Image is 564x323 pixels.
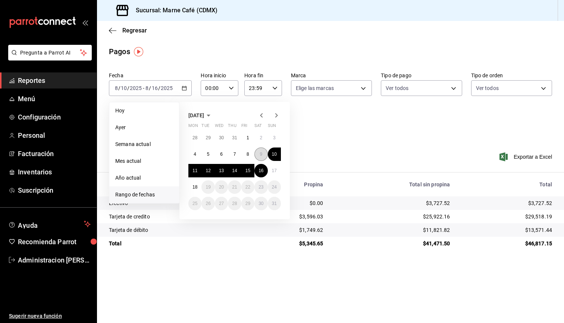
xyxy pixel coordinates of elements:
[206,184,210,190] abbr: August 19, 2025
[188,111,213,120] button: [DATE]
[228,147,241,161] button: August 7, 2025
[18,130,91,140] span: Personal
[188,147,201,161] button: August 4, 2025
[215,123,223,131] abbr: Wednesday
[18,75,91,86] span: Reportes
[241,180,254,194] button: August 22, 2025
[194,152,196,157] abbr: August 4, 2025
[122,27,147,34] span: Regresar
[462,181,552,187] div: Total
[335,226,450,234] div: $11,821.82
[272,168,277,173] abbr: August 17, 2025
[20,49,80,57] span: Pregunta a Parrot AI
[234,152,236,157] abbr: August 7, 2025
[143,85,144,91] span: -
[109,73,192,78] label: Fecha
[268,131,281,145] button: August 3, 2025
[220,152,223,157] abbr: August 6, 2025
[201,180,214,194] button: August 19, 2025
[228,131,241,145] button: July 31, 2025
[462,240,552,247] div: $46,817.15
[145,85,149,91] input: --
[18,185,91,195] span: Suscripción
[386,84,408,92] span: Ver todos
[254,197,267,210] button: August 30, 2025
[258,184,263,190] abbr: August 23, 2025
[206,168,210,173] abbr: August 12, 2025
[9,312,91,320] span: Sugerir nueva función
[151,85,158,91] input: --
[201,164,214,177] button: August 12, 2025
[228,180,241,194] button: August 21, 2025
[115,85,118,91] input: --
[18,149,91,159] span: Facturación
[462,199,552,207] div: $3,727.52
[254,131,267,145] button: August 2, 2025
[268,164,281,177] button: August 17, 2025
[272,184,277,190] abbr: August 24, 2025
[501,152,552,161] button: Exportar a Excel
[115,107,173,115] span: Hoy
[158,85,160,91] span: /
[258,168,263,173] abbr: August 16, 2025
[18,220,81,229] span: Ayuda
[129,85,142,91] input: ----
[188,131,201,145] button: July 28, 2025
[228,164,241,177] button: August 14, 2025
[109,226,237,234] div: Tarjeta de débito
[241,197,254,210] button: August 29, 2025
[8,45,92,60] button: Pregunta a Parrot AI
[258,201,263,206] abbr: August 30, 2025
[18,112,91,122] span: Configuración
[254,147,267,161] button: August 9, 2025
[476,84,499,92] span: Ver todos
[188,164,201,177] button: August 11, 2025
[245,201,250,206] abbr: August 29, 2025
[268,147,281,161] button: August 10, 2025
[188,180,201,194] button: August 18, 2025
[18,94,91,104] span: Menú
[115,174,173,182] span: Año actual
[201,197,214,210] button: August 26, 2025
[219,201,224,206] abbr: August 27, 2025
[244,73,282,78] label: Hora fin
[268,123,276,131] abbr: Sunday
[215,164,228,177] button: August 13, 2025
[149,85,151,91] span: /
[462,226,552,234] div: $13,571.44
[232,168,237,173] abbr: August 14, 2025
[232,184,237,190] abbr: August 21, 2025
[272,152,277,157] abbr: August 10, 2025
[254,123,262,131] abbr: Saturday
[201,131,214,145] button: July 29, 2025
[219,135,224,140] abbr: July 30, 2025
[120,85,127,91] input: --
[130,6,218,15] h3: Sucursal: Marne Café (CDMX)
[272,201,277,206] abbr: August 31, 2025
[335,213,450,220] div: $25,922.16
[18,255,91,265] span: Administracion [PERSON_NAME][GEOGRAPHIC_DATA]
[219,184,224,190] abbr: August 20, 2025
[18,167,91,177] span: Inventarios
[462,213,552,220] div: $29,518.19
[188,112,204,118] span: [DATE]
[215,180,228,194] button: August 20, 2025
[268,197,281,210] button: August 31, 2025
[232,135,237,140] abbr: July 31, 2025
[18,237,91,247] span: Recomienda Parrot
[228,197,241,210] button: August 28, 2025
[254,180,267,194] button: August 23, 2025
[109,46,130,57] div: Pagos
[471,73,552,78] label: Tipo de orden
[215,197,228,210] button: August 27, 2025
[192,135,197,140] abbr: July 28, 2025
[219,168,224,173] abbr: August 13, 2025
[228,123,236,131] abbr: Thursday
[260,152,262,157] abbr: August 9, 2025
[206,201,210,206] abbr: August 26, 2025
[241,123,247,131] abbr: Friday
[134,47,143,56] img: Tooltip marker
[232,201,237,206] abbr: August 28, 2025
[206,135,210,140] abbr: July 29, 2025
